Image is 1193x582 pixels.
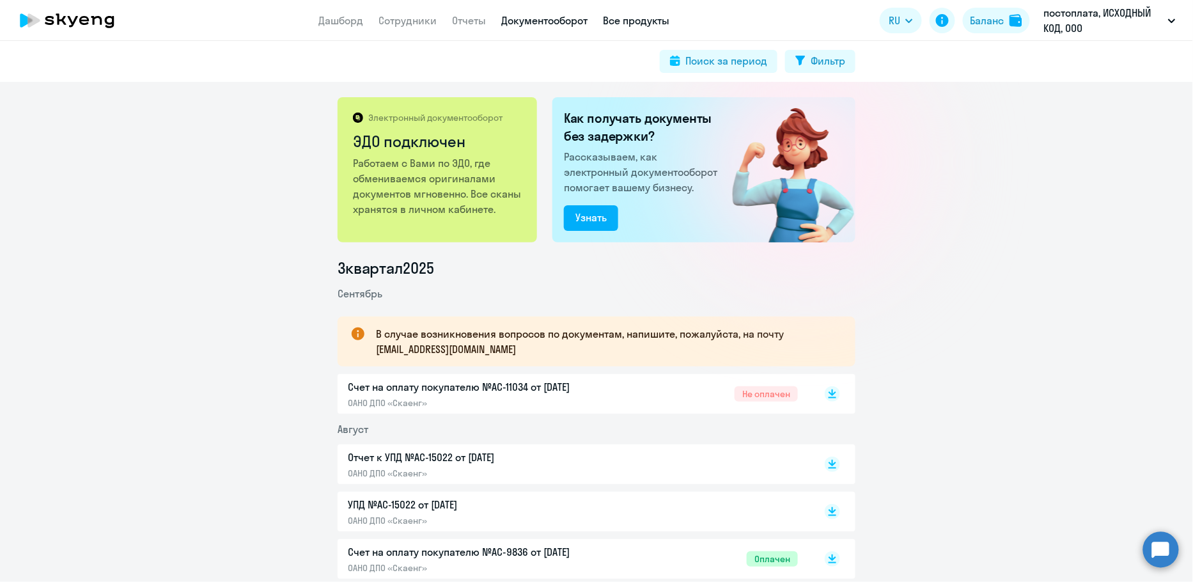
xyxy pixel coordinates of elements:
[712,97,855,242] img: connected
[338,423,368,436] span: Август
[735,386,798,402] span: Не оплачен
[376,326,832,357] p: В случае возникновения вопросов по документам, напишите, пожалуйста, на почту [EMAIL_ADDRESS][DOM...
[564,109,722,145] h2: Как получать документы без задержки?
[348,468,616,479] p: ОАНО ДПО «Скаенг»
[785,50,855,73] button: Фильтр
[348,450,798,479] a: Отчет к УПД №AC-15022 от [DATE]ОАНО ДПО «Скаенг»
[378,14,437,27] a: Сотрудники
[348,397,616,409] p: ОАНО ДПО «Скаенг»
[1010,14,1022,27] img: balance
[1038,5,1182,36] button: постоплата, ИСХОДНЫЙ КОД, ООО
[564,149,722,195] p: Рассказываем, как электронный документооборот помогает вашему бизнесу.
[338,287,382,300] span: Сентябрь
[889,13,900,28] span: RU
[348,450,616,465] p: Отчет к УПД №AC-15022 от [DATE]
[348,544,798,574] a: Счет на оплату покупателю №AC-9836 от [DATE]ОАНО ДПО «Скаенг»Оплачен
[971,13,1004,28] div: Баланс
[880,8,922,33] button: RU
[747,551,798,567] span: Оплачен
[452,14,486,27] a: Отчеты
[603,14,669,27] a: Все продукты
[348,497,616,512] p: УПД №AC-15022 от [DATE]
[501,14,588,27] a: Документооборот
[1044,5,1163,36] p: постоплата, ИСХОДНЫЙ КОД, ООО
[353,131,524,152] h2: ЭДО подключен
[348,562,616,574] p: ОАНО ДПО «Скаенг»
[660,50,777,73] button: Поиск за период
[963,8,1030,33] button: Балансbalance
[338,258,855,278] li: 3 квартал 2025
[348,379,616,395] p: Счет на оплату покупателю №AC-11034 от [DATE]
[348,544,616,560] p: Счет на оплату покупателю №AC-9836 от [DATE]
[368,112,503,123] p: Электронный документооборот
[575,210,607,225] div: Узнать
[685,53,767,68] div: Поиск за период
[811,53,845,68] div: Фильтр
[348,515,616,526] p: ОАНО ДПО «Скаенг»
[353,155,524,217] p: Работаем с Вами по ЭДО, где обмениваемся оригиналами документов мгновенно. Все сканы хранятся в л...
[348,497,798,526] a: УПД №AC-15022 от [DATE]ОАНО ДПО «Скаенг»
[318,14,363,27] a: Дашборд
[348,379,798,409] a: Счет на оплату покупателю №AC-11034 от [DATE]ОАНО ДПО «Скаенг»Не оплачен
[564,205,618,231] button: Узнать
